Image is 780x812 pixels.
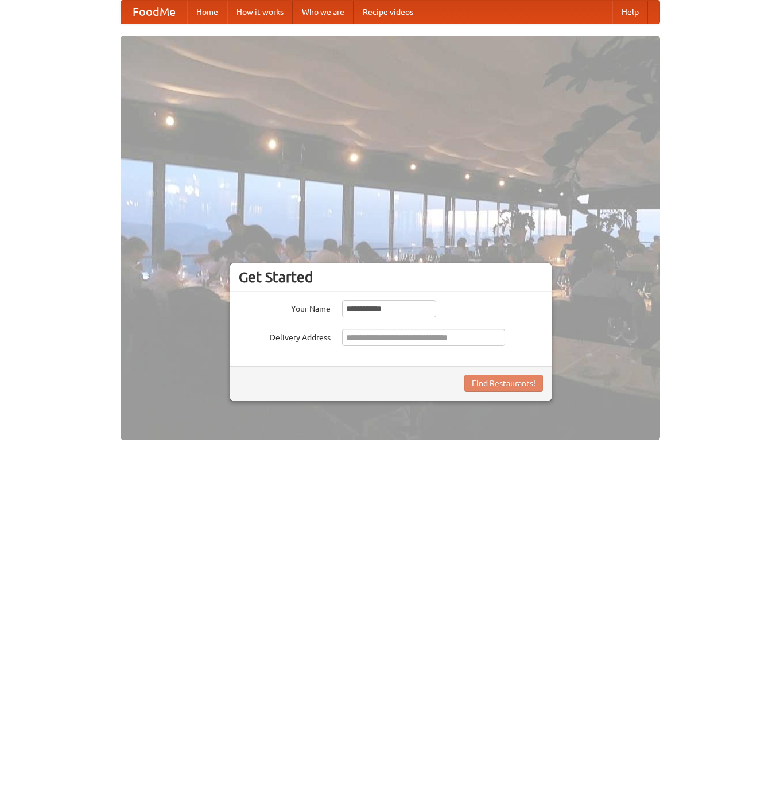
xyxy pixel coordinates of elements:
[354,1,422,24] a: Recipe videos
[612,1,648,24] a: Help
[239,269,543,286] h3: Get Started
[121,1,187,24] a: FoodMe
[464,375,543,392] button: Find Restaurants!
[227,1,293,24] a: How it works
[239,300,331,314] label: Your Name
[293,1,354,24] a: Who we are
[239,329,331,343] label: Delivery Address
[187,1,227,24] a: Home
